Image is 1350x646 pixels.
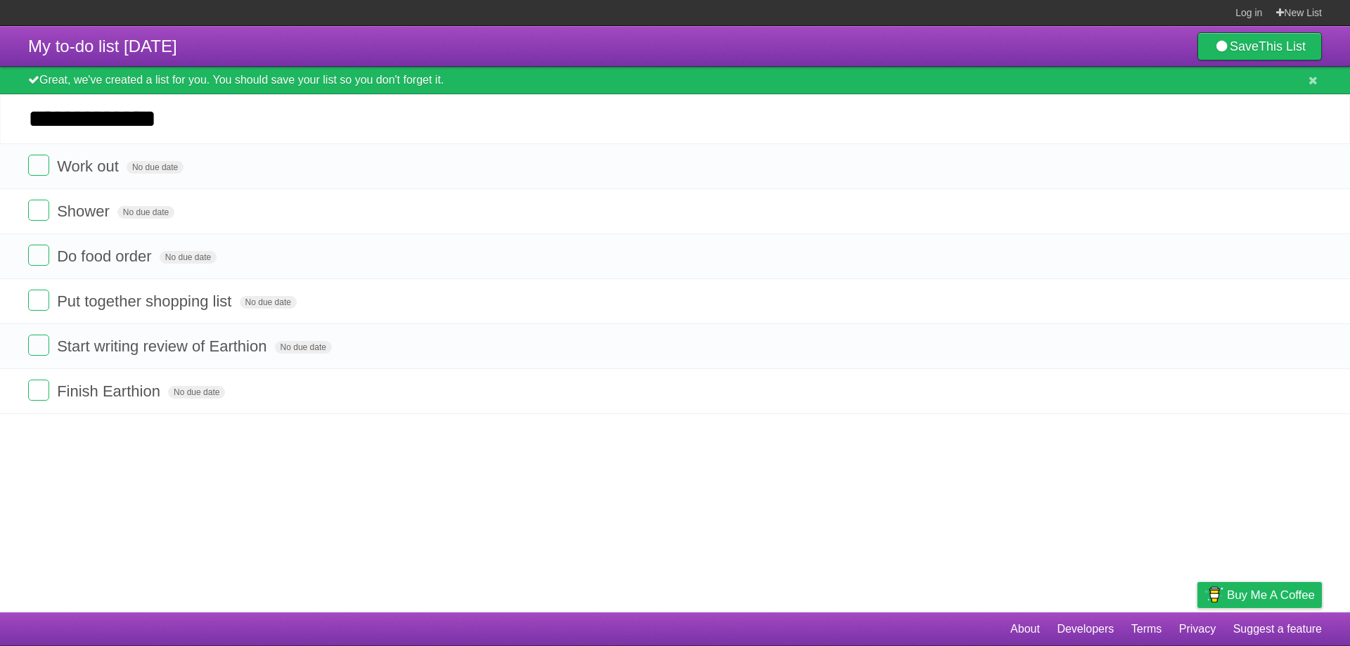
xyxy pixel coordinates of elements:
span: Finish Earthion [57,382,164,400]
span: Put together shopping list [57,292,235,310]
span: My to-do list [DATE] [28,37,177,56]
a: Terms [1131,616,1162,642]
span: No due date [127,161,184,174]
label: Done [28,155,49,176]
label: Done [28,200,49,221]
label: Done [28,245,49,266]
span: No due date [117,206,174,219]
img: Buy me a coffee [1204,583,1223,607]
span: Do food order [57,247,155,265]
span: No due date [168,386,225,399]
span: Work out [57,157,122,175]
span: Buy me a coffee [1227,583,1315,607]
span: No due date [240,296,297,309]
a: SaveThis List [1197,32,1322,60]
span: Shower [57,202,113,220]
label: Done [28,290,49,311]
b: This List [1259,39,1306,53]
a: Developers [1057,616,1114,642]
label: Done [28,335,49,356]
span: No due date [275,341,332,354]
a: Suggest a feature [1233,616,1322,642]
span: Start writing review of Earthion [57,337,270,355]
a: Buy me a coffee [1197,582,1322,608]
a: About [1010,616,1040,642]
label: Done [28,380,49,401]
span: No due date [160,251,217,264]
a: Privacy [1179,616,1216,642]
